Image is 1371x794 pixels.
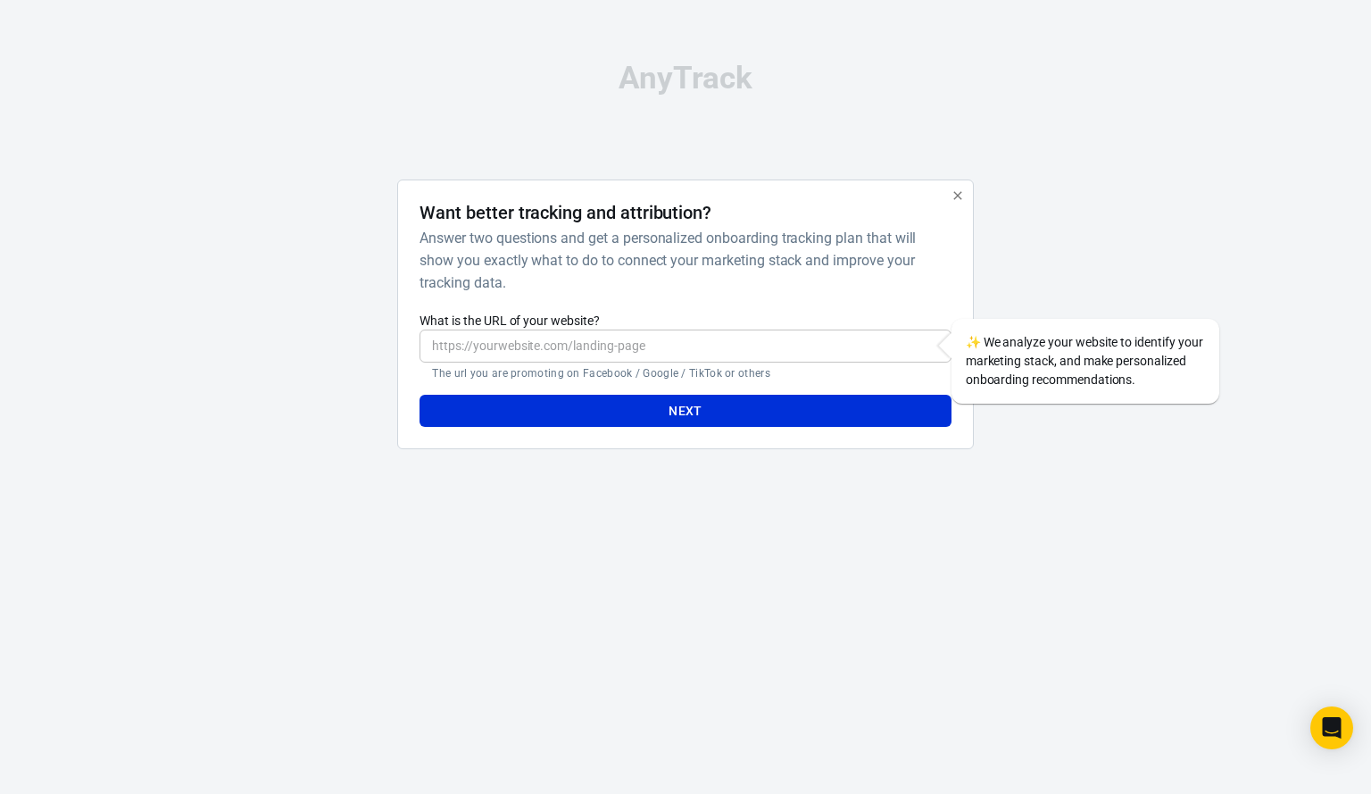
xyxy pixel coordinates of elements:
[951,319,1219,404] div: We analyze your website to identify your marketing stack, and make personalized onboarding recomm...
[420,227,943,294] h6: Answer two questions and get a personalized onboarding tracking plan that will show you exactly w...
[239,63,1132,94] div: AnyTrack
[420,202,711,223] h4: Want better tracking and attribution?
[432,366,938,380] p: The url you are promoting on Facebook / Google / TikTok or others
[420,330,951,363] input: https://yourwebsite.com/landing-page
[420,395,951,428] button: Next
[420,312,951,330] label: What is the URL of your website?
[966,335,981,349] span: sparkles
[1310,706,1353,749] div: Open Intercom Messenger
